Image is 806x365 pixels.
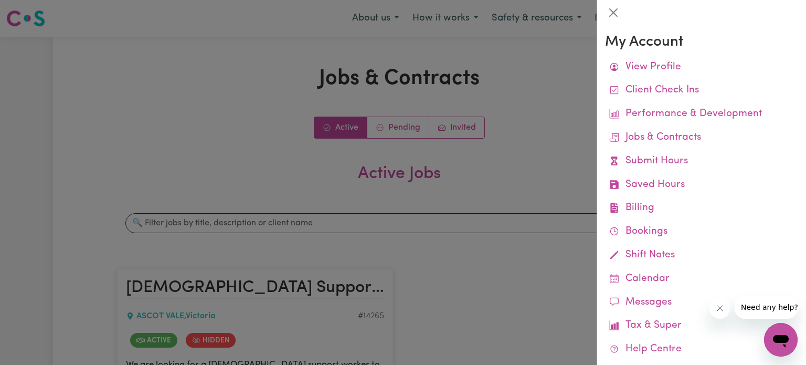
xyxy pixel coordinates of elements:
iframe: Message from company [735,296,798,319]
h3: My Account [605,34,798,51]
iframe: Button to launch messaging window [764,323,798,357]
a: Help Centre [605,338,798,361]
a: Client Check Ins [605,79,798,102]
a: Bookings [605,220,798,244]
span: Need any help? [6,7,63,16]
button: Close [605,4,622,21]
a: Saved Hours [605,173,798,197]
a: Messages [605,291,798,315]
a: Tax & Super [605,314,798,338]
a: View Profile [605,56,798,79]
a: Jobs & Contracts [605,126,798,150]
a: Calendar [605,267,798,291]
a: Shift Notes [605,244,798,267]
a: Submit Hours [605,150,798,173]
iframe: Close message [709,298,730,319]
a: Billing [605,196,798,220]
a: Performance & Development [605,102,798,126]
